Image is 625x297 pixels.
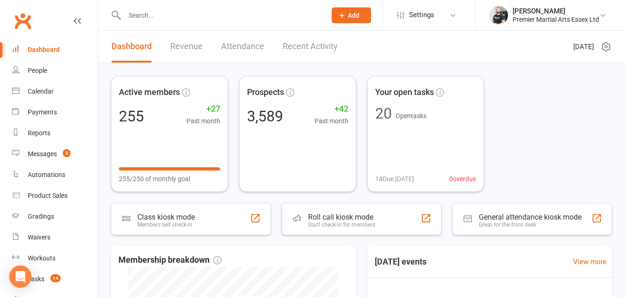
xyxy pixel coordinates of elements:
input: Search... [122,9,320,22]
div: Class kiosk mode [137,213,195,221]
span: +27 [186,102,220,116]
span: 3 [63,149,70,157]
a: Tasks 14 [12,269,98,290]
button: Add [332,7,371,23]
a: Calendar [12,81,98,102]
span: +42 [315,102,348,116]
div: 20 [375,106,392,121]
span: Add [348,12,359,19]
div: Tasks [28,275,44,283]
a: Attendance [221,31,264,63]
span: Your open tasks [375,86,434,99]
span: Prospects [247,86,284,99]
a: Product Sales [12,185,98,206]
a: Messages 3 [12,144,98,164]
a: Automations [12,164,98,185]
div: 255 [119,109,144,124]
span: 14 Due [DATE] [375,174,414,184]
div: Open Intercom Messenger [9,265,31,288]
span: Past month [186,116,220,126]
div: Dashboard [28,46,60,53]
span: 14 [50,274,61,282]
div: Workouts [28,254,56,262]
span: Open tasks [396,112,427,120]
a: Dashboard [111,31,152,63]
div: Great for the front desk [479,221,582,228]
div: Messages [28,150,57,158]
div: Waivers [28,234,50,241]
div: Automations [28,171,65,178]
a: Workouts [12,248,98,269]
div: Calendar [28,88,54,95]
a: Gradings [12,206,98,227]
div: Payments [28,108,57,116]
div: Gradings [28,213,54,220]
a: Recent Activity [283,31,338,63]
span: Membership breakdown [118,253,222,267]
a: Reports [12,123,98,144]
div: Reports [28,129,50,137]
span: Settings [409,5,434,25]
div: Premier Martial Arts Essex Ltd [513,15,599,24]
div: Staff check-in for members [308,221,375,228]
span: [DATE] [573,41,594,52]
div: Product Sales [28,192,68,199]
a: View more [573,256,606,267]
a: Waivers [12,227,98,248]
img: thumb_image1616261423.png [489,6,508,25]
h3: [DATE] events [367,253,434,270]
a: People [12,60,98,81]
div: Members self check-in [137,221,195,228]
div: Roll call kiosk mode [308,213,375,221]
div: General attendance kiosk mode [479,213,582,221]
a: Payments [12,102,98,123]
div: 3,589 [247,109,283,124]
a: Revenue [170,31,203,63]
span: 255/250 of monthly goal [119,174,190,184]
span: Active members [119,86,180,99]
span: 0 overdue [449,174,476,184]
a: Clubworx [11,9,34,32]
div: [PERSON_NAME] [513,7,599,15]
span: Past month [315,116,348,126]
a: Dashboard [12,39,98,60]
div: People [28,67,47,74]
